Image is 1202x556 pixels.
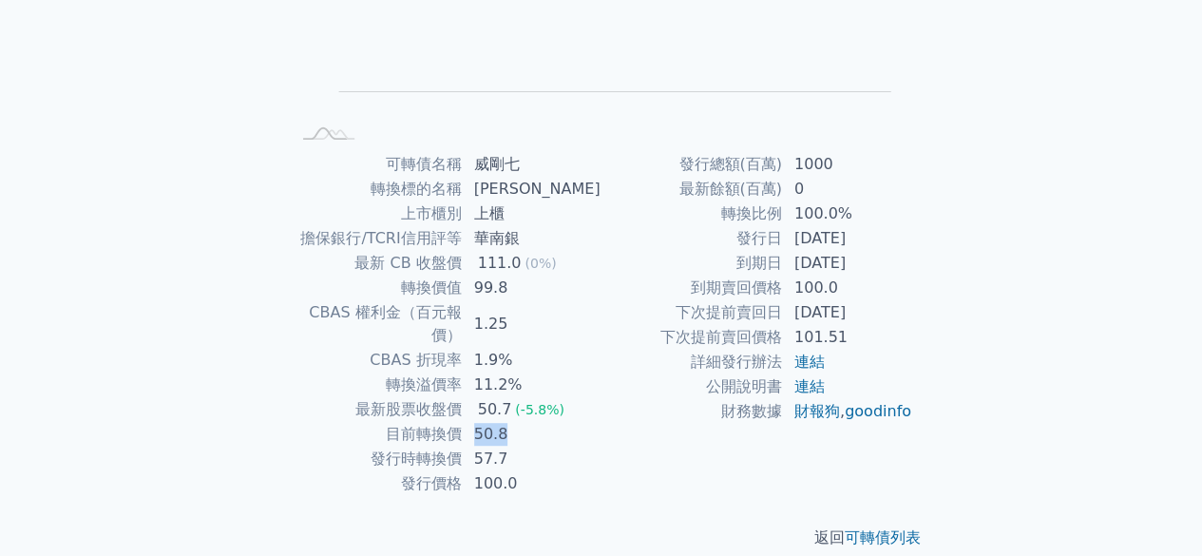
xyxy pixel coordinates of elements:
td: 可轉債名稱 [290,152,463,177]
td: 目前轉換價 [290,422,463,447]
p: 返回 [267,527,936,549]
div: 聊天小工具 [1107,465,1202,556]
iframe: Chat Widget [1107,465,1202,556]
td: 下次提前賣回日 [601,300,783,325]
a: goodinfo [845,402,911,420]
td: 公開說明書 [601,374,783,399]
span: (0%) [525,256,556,271]
td: 57.7 [463,447,601,471]
td: 發行總額(百萬) [601,152,783,177]
td: 100.0 [783,276,913,300]
td: 50.8 [463,422,601,447]
td: 轉換溢價率 [290,373,463,397]
td: 11.2% [463,373,601,397]
td: 到期日 [601,251,783,276]
td: , [783,399,913,424]
a: 連結 [794,353,825,371]
td: 1000 [783,152,913,177]
td: 到期賣回價格 [601,276,783,300]
td: 下次提前賣回價格 [601,325,783,350]
td: [DATE] [783,251,913,276]
td: 100.0 [463,471,601,496]
td: 101.51 [783,325,913,350]
td: 上櫃 [463,201,601,226]
td: 1.9% [463,348,601,373]
td: 100.0% [783,201,913,226]
td: 詳細發行辦法 [601,350,783,374]
td: 0 [783,177,913,201]
a: 可轉債列表 [845,528,921,546]
td: 1.25 [463,300,601,348]
td: 財務數據 [601,399,783,424]
td: 威剛七 [463,152,601,177]
td: [DATE] [783,300,913,325]
td: CBAS 折現率 [290,348,463,373]
a: 財報狗 [794,402,840,420]
td: 最新 CB 收盤價 [290,251,463,276]
td: 發行時轉換價 [290,447,463,471]
td: 最新股票收盤價 [290,397,463,422]
td: 華南銀 [463,226,601,251]
td: 上市櫃別 [290,201,463,226]
td: 99.8 [463,276,601,300]
div: 50.7 [474,398,516,421]
td: 發行價格 [290,471,463,496]
div: 111.0 [474,252,525,275]
span: (-5.8%) [515,402,564,417]
a: 連結 [794,377,825,395]
td: 轉換標的名稱 [290,177,463,201]
td: 擔保銀行/TCRI信用評等 [290,226,463,251]
td: 轉換比例 [601,201,783,226]
td: 最新餘額(百萬) [601,177,783,201]
td: 發行日 [601,226,783,251]
td: [PERSON_NAME] [463,177,601,201]
td: [DATE] [783,226,913,251]
td: 轉換價值 [290,276,463,300]
td: CBAS 權利金（百元報價） [290,300,463,348]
